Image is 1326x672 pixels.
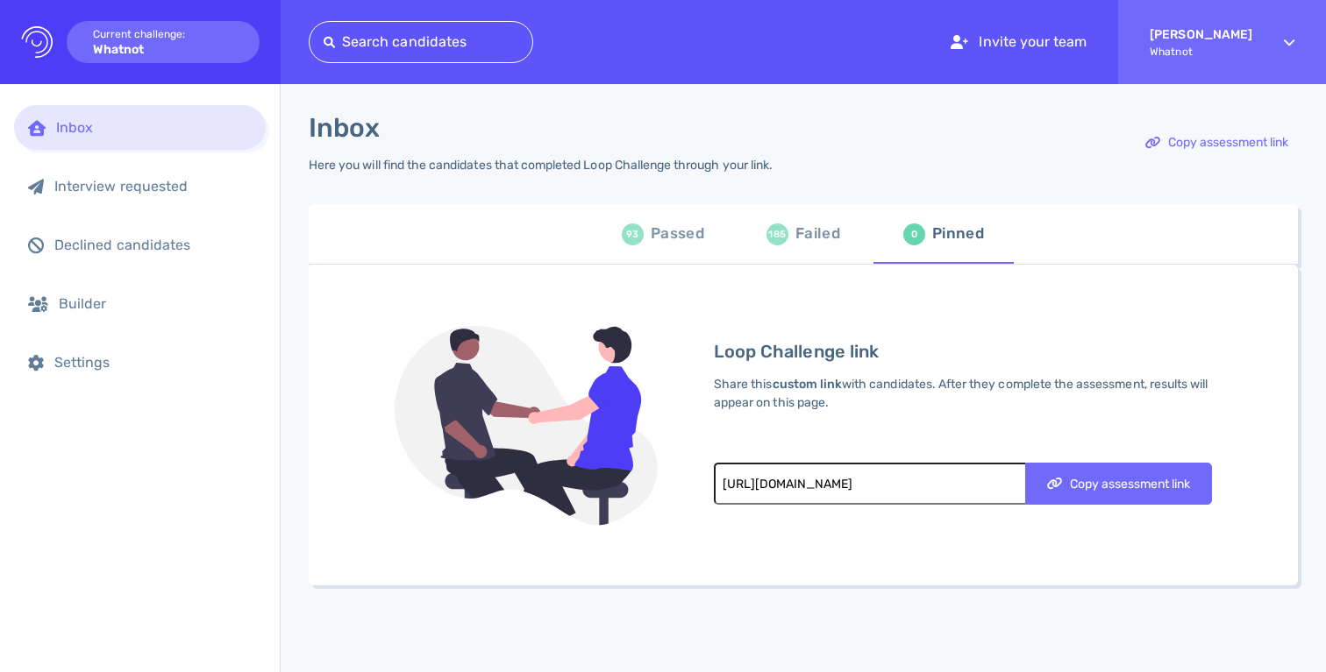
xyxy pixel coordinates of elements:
[932,221,984,247] div: Pinned
[903,223,925,245] div: 0
[54,178,252,195] div: Interview requested
[1038,477,1199,490] div: Copy assessment link
[1136,122,1298,164] button: Copy assessment link
[1025,463,1212,505] button: Copy assessment link
[54,354,252,371] div: Settings
[766,223,788,245] div: 185
[651,221,704,247] div: Passed
[773,377,843,392] strong: custom link
[309,112,380,144] h1: Inbox
[56,119,252,136] div: Inbox
[1137,123,1297,163] div: Copy assessment link
[795,221,840,247] div: Failed
[309,158,773,173] div: Here you will find the candidates that completed Loop Challenge through your link.
[622,223,644,245] div: 93
[1150,27,1252,42] strong: [PERSON_NAME]
[1150,46,1252,58] span: Whatnot
[714,338,1212,364] div: Loop Challenge link
[54,237,252,253] div: Declined candidates
[714,375,1212,412] div: Share this with candidates. After they complete the assessment, results will appear on this page.
[59,295,252,312] div: Builder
